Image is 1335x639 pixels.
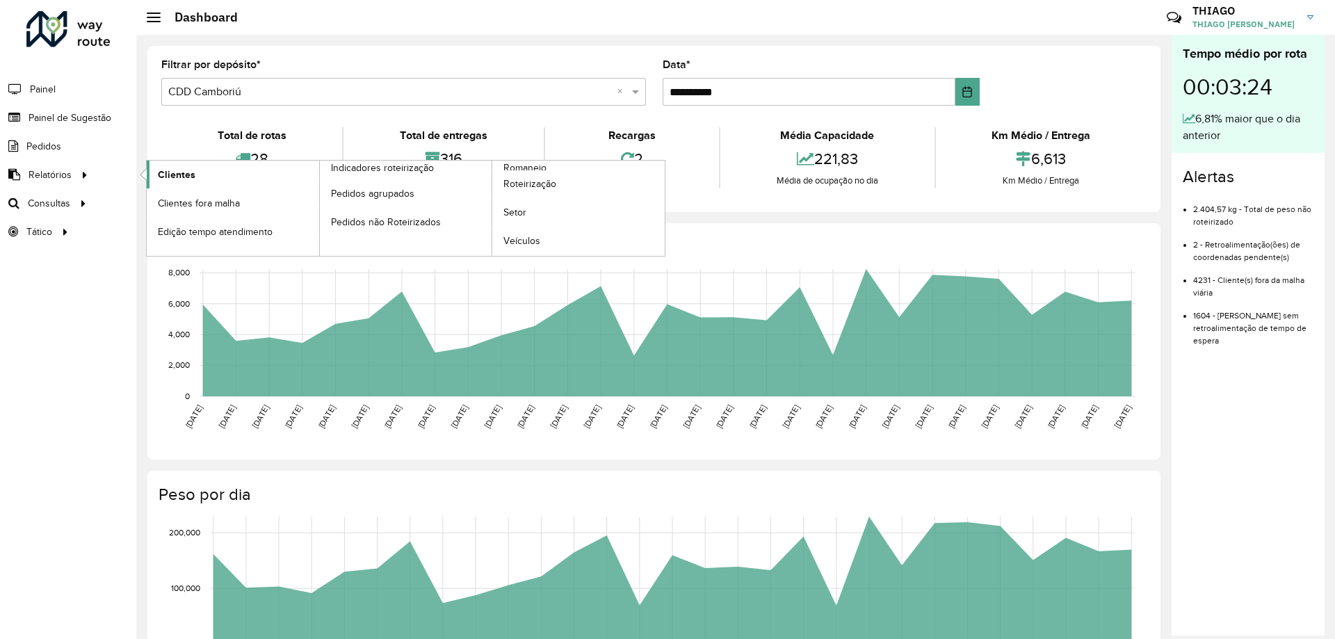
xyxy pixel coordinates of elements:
li: 2 - Retroalimentação(ões) de coordenadas pendente(s) [1193,228,1313,264]
text: [DATE] [914,403,934,430]
span: Romaneio [503,161,547,175]
text: [DATE] [781,403,801,430]
text: [DATE] [648,403,668,430]
span: Edição tempo atendimento [158,225,273,239]
a: Veículos [492,227,665,255]
h4: Alertas [1183,167,1313,187]
span: Pedidos [26,139,61,154]
text: [DATE] [1046,403,1066,430]
span: Indicadores roteirização [331,161,434,175]
span: Painel [30,82,56,97]
text: 8,000 [168,268,190,277]
div: Média de ocupação no dia [724,174,930,188]
text: [DATE] [582,403,602,430]
span: Tático [26,225,52,239]
span: Pedidos não Roteirizados [331,215,441,229]
text: [DATE] [980,403,1000,430]
span: Setor [503,205,526,220]
a: Roteirização [492,170,665,198]
div: Tempo médio por rota [1183,45,1313,63]
text: [DATE] [449,403,469,430]
text: [DATE] [515,403,535,430]
div: Média Capacidade [724,127,930,144]
a: Pedidos agrupados [320,179,492,207]
div: Recargas [549,127,715,144]
text: [DATE] [1079,403,1099,430]
span: Pedidos agrupados [331,186,414,201]
text: [DATE] [350,403,370,430]
div: 6,613 [939,144,1143,174]
text: [DATE] [250,403,270,430]
a: Clientes [147,161,319,188]
span: Veículos [503,234,540,248]
h2: Dashboard [161,10,238,25]
span: Consultas [28,196,70,211]
a: Pedidos não Roteirizados [320,208,492,236]
text: [DATE] [946,403,966,430]
span: Clear all [617,83,629,100]
span: Roteirização [503,177,556,191]
div: Km Médio / Entrega [939,174,1143,188]
div: 00:03:24 [1183,63,1313,111]
text: 4,000 [168,330,190,339]
span: Relatórios [29,168,72,182]
div: Km Médio / Entrega [939,127,1143,144]
li: 2.404,57 kg - Total de peso não roteirizado [1193,193,1313,228]
a: Indicadores roteirização [147,161,492,256]
text: [DATE] [1112,403,1133,430]
div: Total de entregas [347,127,540,144]
li: 1604 - [PERSON_NAME] sem retroalimentação de tempo de espera [1193,299,1313,347]
text: [DATE] [316,403,337,430]
text: 100,000 [171,583,200,592]
a: Clientes fora malha [147,189,319,217]
label: Filtrar por depósito [161,56,261,73]
span: Clientes [158,168,195,182]
text: [DATE] [847,403,867,430]
text: 6,000 [168,299,190,308]
div: 6,81% maior que o dia anterior [1183,111,1313,144]
h4: Peso por dia [159,485,1147,505]
text: 0 [185,391,190,401]
a: Romaneio [320,161,665,256]
text: [DATE] [615,403,635,430]
a: Setor [492,199,665,227]
li: 4231 - Cliente(s) fora da malha viária [1193,264,1313,299]
text: [DATE] [880,403,900,430]
div: 316 [347,144,540,174]
span: Clientes fora malha [158,196,240,211]
text: [DATE] [382,403,403,430]
text: [DATE] [283,403,303,430]
text: [DATE] [482,403,502,430]
div: 2 [549,144,715,174]
text: [DATE] [217,403,237,430]
text: [DATE] [714,403,734,430]
a: Edição tempo atendimento [147,218,319,245]
text: [DATE] [681,403,702,430]
text: 2,000 [168,361,190,370]
label: Data [663,56,690,73]
a: Contato Rápido [1159,3,1189,33]
text: 200,000 [169,528,200,537]
span: THIAGO [PERSON_NAME] [1192,18,1297,31]
span: Painel de Sugestão [29,111,111,125]
text: [DATE] [1013,403,1033,430]
h3: THIAGO [1192,4,1297,17]
text: [DATE] [416,403,436,430]
div: 221,83 [724,144,930,174]
button: Choose Date [955,78,980,106]
text: [DATE] [184,403,204,430]
text: [DATE] [747,403,768,430]
div: 28 [165,144,339,174]
text: [DATE] [814,403,834,430]
div: Total de rotas [165,127,339,144]
text: [DATE] [549,403,569,430]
